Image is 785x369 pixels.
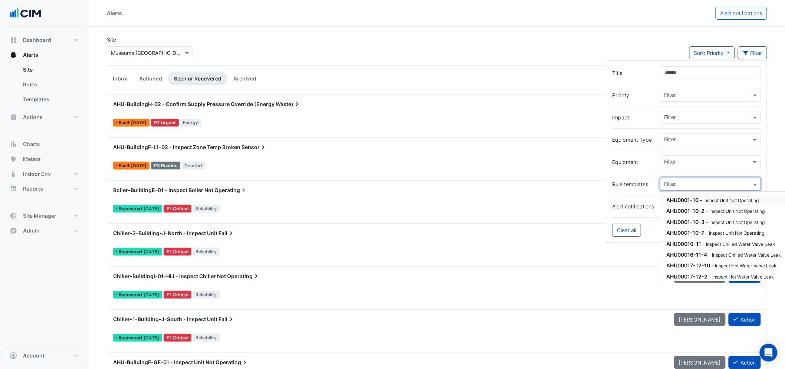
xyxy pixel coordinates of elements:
button: [PERSON_NAME] [674,313,726,326]
span: Mon 25-Aug-2025 09:00 AEST [144,206,159,211]
div: Filter [663,113,676,123]
span: Tue 19-Aug-2025 16:45 AEST [144,249,159,254]
app-icon: Reports [10,185,17,192]
span: Chiller-2-Building-J-North - Inspect Unit [113,230,217,236]
span: Fri 08-Aug-2025 13:45 AEST [144,335,159,340]
button: Filter [738,46,768,59]
a: Actioned [133,72,168,85]
a: Archived [227,72,262,85]
button: Dashboard [6,33,83,47]
label: Rule templates [612,180,654,188]
a: Seen or Recovered [168,72,227,85]
span: Fault [119,164,131,168]
span: Reliability [193,205,220,212]
div: Alerts [107,9,122,17]
a: Templates [17,92,83,107]
a: Site [17,62,83,77]
app-icon: Indoor Env [10,170,17,178]
div: Alerts [6,62,83,110]
span: Indoor Env [23,170,51,178]
span: AHU-BuildingF-GF-01 - Inspect Unit Not [113,359,214,365]
span: AHU-BuildingH-02 - Confirm Supply Pressure Override (Energy [113,101,275,107]
span: Boiler-BuildingE-01 - Inspect Boiler Not [113,187,213,193]
label: Priority [612,91,654,99]
span: AHU00016-11-4 [666,251,707,258]
small: Inspect Chilled Water Valve Leak [709,252,781,258]
app-icon: Admin [10,227,17,234]
div: P1 Critical [164,291,191,299]
span: Energy [180,119,201,126]
span: Fail [219,230,235,237]
span: Charts [23,141,40,148]
span: Sensor [242,144,267,151]
div: P1 Critical [164,334,191,342]
span: AHU00017-12-2 [666,273,707,280]
small: Inspect Unit Not Operating [706,230,764,236]
span: Recovered [119,250,144,254]
label: Alert notifications [612,202,654,210]
small: Inspect Hot Water Valve Leak [712,263,776,268]
small: Inspect Chilled Water Valve Leak [703,241,775,247]
span: Operating [216,359,249,366]
span: Admin [23,227,40,234]
small: Inspect Unit Not Operating [706,220,765,225]
app-icon: Alerts [10,51,17,59]
span: Wed 20-Dec-2023 19:15 AEDT [131,163,147,168]
span: Fault [119,121,131,125]
button: Sort: Priority [689,46,735,59]
span: Recovered [119,207,144,211]
div: Filter [663,91,676,101]
span: Alerts [23,51,38,59]
button: Action [729,356,761,369]
label: Site [107,36,116,43]
span: Waste) [276,101,301,108]
span: AHU0001-10 [666,197,699,203]
a: Rules [17,77,83,92]
span: Chiller-1-Building-J-South - Inspect Unit [113,316,217,322]
label: Equipment [612,158,654,166]
button: Site Manager [6,208,83,223]
button: Actions [6,110,83,125]
label: Equipment Type [612,136,654,144]
span: Reliability [193,248,220,256]
div: P1 Critical [164,205,191,212]
label: Title [612,69,654,77]
button: Clear all [612,224,641,237]
span: Recovered [119,336,144,340]
button: Alerts [6,47,83,62]
span: Sort: Priority [694,50,724,56]
small: Inspect Unit Not Operating [706,209,765,214]
small: Inspect Hot Water Valve Leak [709,274,774,280]
span: Reports [23,185,43,192]
span: Fri 03-Mar-2023 08:45 AEDT [131,120,147,125]
div: P2 Urgent [151,119,179,126]
app-icon: Dashboard [10,36,17,44]
span: AHU0001-10-3 [666,219,704,225]
small: Inspect Unit Not Operating [700,198,759,203]
button: Reports [6,181,83,196]
button: [PERSON_NAME] [674,356,726,369]
span: Account [23,352,45,359]
button: Alert notifications [716,7,767,20]
span: Operating [214,187,247,194]
button: Indoor Env [6,167,83,181]
span: AHU-BuildingF-L1-02 - Inspect Zone Temp Broken [113,144,240,150]
span: [PERSON_NAME] [679,359,721,366]
label: Impact [612,113,654,121]
span: [PERSON_NAME] [679,316,721,323]
span: Fail [219,316,235,323]
div: P3 Routine [151,162,180,169]
button: Meters [6,152,83,167]
span: Tue 12-Aug-2025 09:45 AEST [144,292,159,297]
div: Open Intercom Messenger [760,344,778,362]
span: AHU00016-11 [666,241,701,247]
div: P1 Critical [164,248,191,256]
div: Filter [663,158,676,167]
span: Reliability [193,291,220,299]
span: Comfort [182,162,206,169]
div: Filter [663,180,676,190]
span: Actions [23,113,43,121]
span: Site Manager [23,212,56,220]
button: Admin [6,223,83,238]
span: Alert notifications [720,10,762,16]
